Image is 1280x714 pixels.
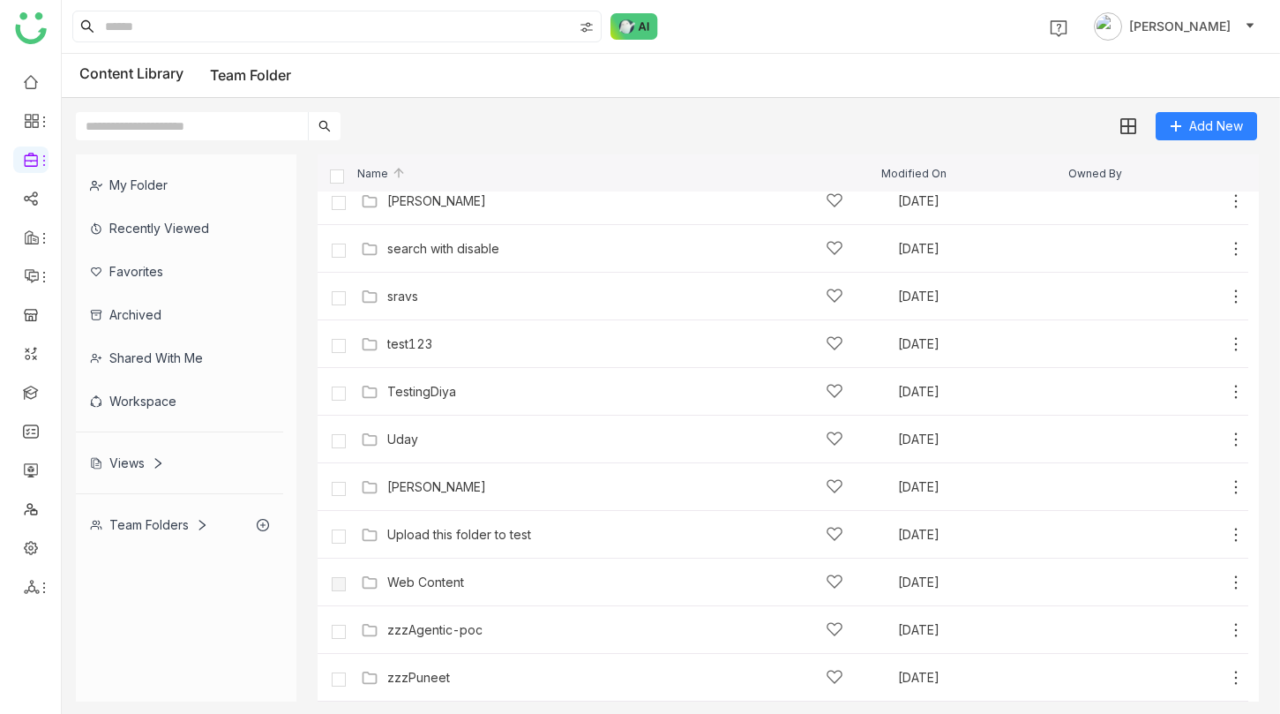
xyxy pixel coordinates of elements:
div: [DATE] [898,624,1067,636]
a: zzzPuneet [387,671,450,685]
div: [DATE] [898,195,1067,207]
img: arrow-up.svg [392,166,406,180]
img: Folder [361,478,378,496]
img: ask-buddy-normal.svg [610,13,658,40]
span: [PERSON_NAME] [1129,17,1231,36]
a: Uday [387,432,418,447]
a: Upload this folder to test [387,528,531,542]
span: Owned By [1068,168,1122,179]
a: search with disable [387,242,499,256]
div: Recently Viewed [76,207,283,250]
img: Folder [361,383,378,401]
div: Content Library [79,64,291,86]
div: Team Folders [90,517,208,532]
img: Folder [361,669,378,687]
div: Views [90,455,164,470]
img: Folder [361,526,378,544]
a: Team Folder [210,66,291,84]
div: [DATE] [898,290,1067,303]
span: Add New [1189,116,1243,136]
img: Folder [361,288,378,305]
a: TestingDiya [387,385,456,399]
div: Workspace [76,380,283,423]
img: Folder [361,192,378,210]
img: Folder [361,240,378,258]
div: Archived [76,293,283,336]
div: [DATE] [898,529,1067,541]
a: [PERSON_NAME] [387,194,486,208]
img: grid.svg [1120,118,1136,134]
div: Shared with me [76,336,283,380]
div: [DATE] [898,433,1067,446]
div: [DATE] [898,481,1067,493]
img: Folder [361,574,378,591]
div: [DATE] [898,243,1067,255]
button: Add New [1156,112,1257,140]
a: [PERSON_NAME] [387,480,486,494]
a: test123 [387,337,432,351]
img: avatar [1094,12,1122,41]
div: [DATE] [898,386,1067,398]
img: Folder [361,335,378,353]
img: Folder [361,431,378,448]
img: search-type.svg [580,20,594,34]
button: [PERSON_NAME] [1090,12,1259,41]
img: Folder [361,621,378,639]
div: Favorites [76,250,283,293]
span: Modified On [881,168,947,179]
a: zzzAgentic-poc [387,623,483,637]
div: [DATE] [898,576,1067,589]
a: sravs [387,289,418,304]
img: logo [15,12,47,44]
div: [DATE] [898,338,1067,350]
div: [DATE] [898,672,1067,684]
div: My Folder [76,163,283,207]
span: Name [357,168,406,179]
img: help.svg [1050,19,1067,37]
a: Web Content [387,575,464,590]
